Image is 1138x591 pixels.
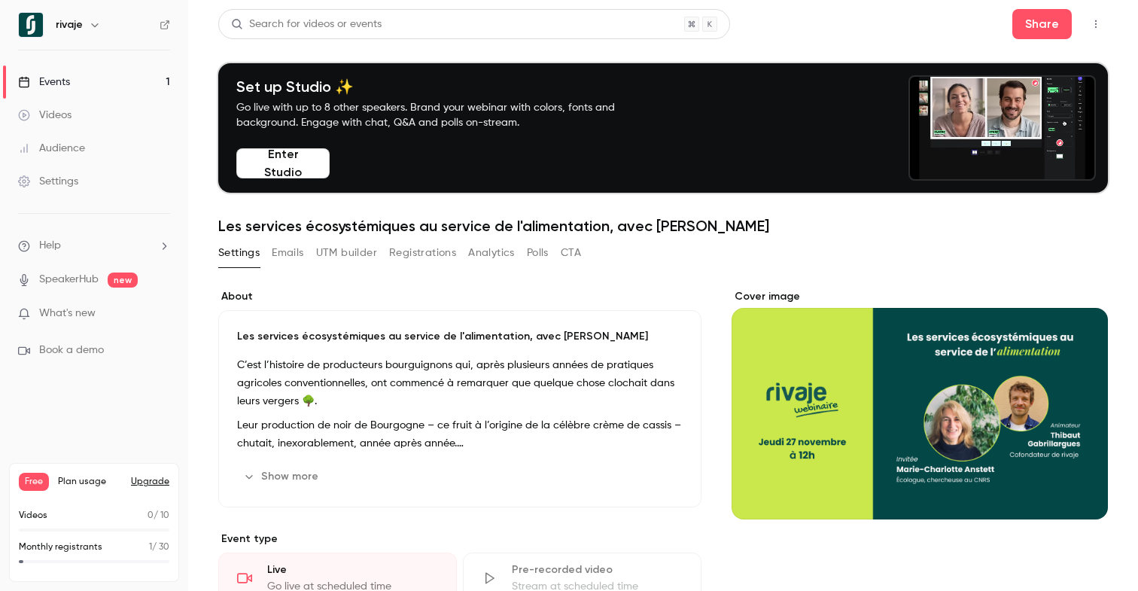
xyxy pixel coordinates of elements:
label: About [218,289,701,304]
img: rivaje [19,13,43,37]
button: Emails [272,241,303,265]
h4: Set up Studio ✨ [236,78,650,96]
button: UTM builder [316,241,377,265]
label: Cover image [732,289,1108,304]
span: new [108,273,138,288]
button: Show more [237,465,327,489]
p: Videos [19,509,47,522]
div: Events [18,75,70,90]
h1: Les services écosystémiques au service de l'alimentation, avec [PERSON_NAME] [218,217,1108,235]
div: Videos [18,108,72,123]
span: 0 [148,511,154,520]
div: Settings [18,174,78,189]
p: Monthly registrants [19,541,102,554]
button: Registrations [389,241,456,265]
p: Leur production de noir de Bourgogne – ce fruit à l’origine de la célèbre crème de cassis – chuta... [237,416,683,452]
p: Les services écosystémiques au service de l'alimentation, avec [PERSON_NAME] [237,329,683,344]
button: Enter Studio [236,148,330,178]
span: Book a demo [39,343,104,358]
span: Help [39,238,61,254]
div: Live [267,562,438,577]
a: SpeakerHub [39,272,99,288]
p: C’est l’histoire de producteurs bourguignons qui, après plusieurs années de pratiques agricoles c... [237,356,683,410]
p: Event type [218,532,701,547]
span: 1 [149,543,152,552]
span: What's new [39,306,96,321]
p: / 10 [148,509,169,522]
span: Free [19,473,49,491]
li: help-dropdown-opener [18,238,170,254]
div: Audience [18,141,85,156]
button: Polls [527,241,549,265]
span: Plan usage [58,476,122,488]
button: Analytics [468,241,515,265]
button: CTA [561,241,581,265]
div: Pre-recorded video [512,562,683,577]
p: Go live with up to 8 other speakers. Brand your webinar with colors, fonts and background. Engage... [236,100,650,130]
div: Search for videos or events [231,17,382,32]
h6: rivaje [56,17,83,32]
button: Settings [218,241,260,265]
section: Cover image [732,289,1108,519]
button: Upgrade [131,476,169,488]
p: / 30 [149,541,169,554]
button: Share [1012,9,1072,39]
